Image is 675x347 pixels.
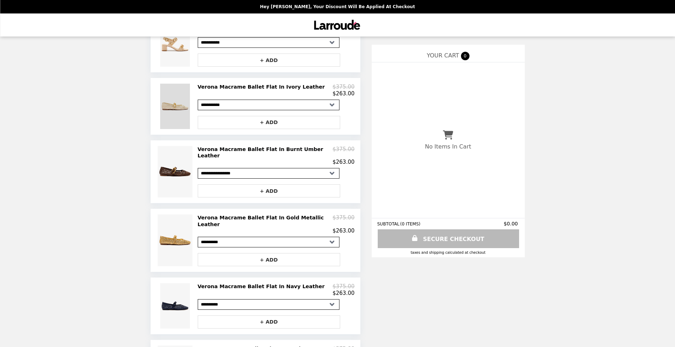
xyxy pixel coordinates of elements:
[332,228,354,234] p: $263.00
[260,4,415,9] p: Hey [PERSON_NAME], your discount will be applied at checkout
[158,146,194,198] img: Verona Macrame Ballet Flat In Burnt Umber Leather
[332,84,354,90] p: $375.00
[332,90,354,97] p: $263.00
[332,214,354,228] p: $375.00
[198,299,339,310] select: Select a product variant
[198,84,328,90] h2: Verona Macrame Ballet Flat In Ivory Leather
[198,168,339,179] select: Select a product variant
[198,315,340,329] button: + ADD
[158,214,194,266] img: Verona Macrame Ballet Flat In Gold Metallic Leather
[160,283,192,328] img: Verona Macrame Ballet Flat In Navy Leather
[332,290,354,296] p: $263.00
[400,222,420,226] span: ( 0 ITEMS )
[377,251,519,254] div: Taxes and Shipping calculated at checkout
[198,146,333,159] h2: Verona Macrame Ballet Flat In Burnt Umber Leather
[160,22,192,67] img: Milan Sandal In Beige Raffia
[427,52,459,59] span: YOUR CART
[198,184,340,197] button: + ADD
[160,84,192,129] img: Verona Macrame Ballet Flat In Ivory Leather
[377,222,400,226] span: SUBTOTAL
[461,52,469,60] span: 0
[198,253,340,266] button: + ADD
[198,237,339,247] select: Select a product variant
[332,283,354,290] p: $375.00
[332,159,354,165] p: $263.00
[504,221,519,226] span: $0.00
[198,116,340,129] button: + ADD
[312,18,363,32] img: Brand Logo
[198,214,333,228] h2: Verona Macrame Ballet Flat In Gold Metallic Leather
[425,143,471,150] p: No Items In Cart
[198,100,339,110] select: Select a product variant
[198,283,328,290] h2: Verona Macrame Ballet Flat In Navy Leather
[198,54,340,67] button: + ADD
[332,146,354,159] p: $375.00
